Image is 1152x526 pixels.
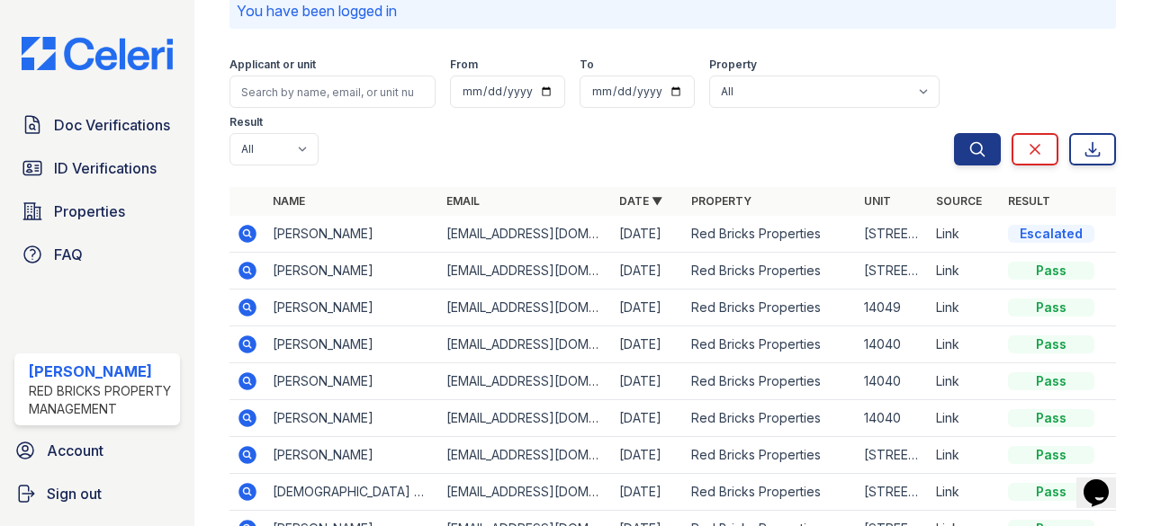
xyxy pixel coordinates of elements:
[1008,483,1094,501] div: Pass
[612,290,684,326] td: [DATE]
[229,76,436,108] input: Search by name, email, or unit number
[1008,372,1094,390] div: Pass
[1008,262,1094,280] div: Pass
[1008,446,1094,464] div: Pass
[684,437,857,474] td: Red Bricks Properties
[439,474,612,511] td: [EMAIL_ADDRESS][DOMAIN_NAME]
[929,474,1001,511] td: Link
[265,253,438,290] td: [PERSON_NAME]
[612,363,684,400] td: [DATE]
[684,400,857,437] td: Red Bricks Properties
[7,37,187,71] img: CE_Logo_Blue-a8612792a0a2168367f1c8372b55b34899dd931a85d93a1a3d3e32e68fde9ad4.png
[439,363,612,400] td: [EMAIL_ADDRESS][DOMAIN_NAME]
[691,194,751,208] a: Property
[684,326,857,363] td: Red Bricks Properties
[1008,409,1094,427] div: Pass
[265,216,438,253] td: [PERSON_NAME]
[29,361,173,382] div: [PERSON_NAME]
[265,290,438,326] td: [PERSON_NAME]
[7,432,187,468] a: Account
[684,363,857,400] td: Red Bricks Properties
[54,157,157,179] span: ID Verifications
[857,326,929,363] td: 14040
[929,326,1001,363] td: Link
[439,253,612,290] td: [EMAIL_ADDRESS][DOMAIN_NAME]
[1008,194,1050,208] a: Result
[1008,335,1094,353] div: Pass
[446,194,480,208] a: Email
[54,114,170,136] span: Doc Verifications
[265,437,438,474] td: [PERSON_NAME]
[857,253,929,290] td: [STREET_ADDRESS][PERSON_NAME]
[14,107,180,143] a: Doc Verifications
[1008,225,1094,243] div: Escalated
[929,253,1001,290] td: Link
[229,115,263,129] label: Result
[47,483,102,504] span: Sign out
[439,290,612,326] td: [EMAIL_ADDRESS][DOMAIN_NAME]
[450,58,478,72] label: From
[612,437,684,474] td: [DATE]
[936,194,982,208] a: Source
[273,194,305,208] a: Name
[612,474,684,511] td: [DATE]
[29,382,173,418] div: Red Bricks Property Management
[684,290,857,326] td: Red Bricks Properties
[857,400,929,437] td: 14040
[929,363,1001,400] td: Link
[439,437,612,474] td: [EMAIL_ADDRESS][DOMAIN_NAME]
[929,216,1001,253] td: Link
[857,437,929,474] td: [STREET_ADDRESS]
[619,194,662,208] a: Date ▼
[857,216,929,253] td: [STREET_ADDRESS][PERSON_NAME]
[439,400,612,437] td: [EMAIL_ADDRESS][DOMAIN_NAME]
[857,290,929,326] td: 14049
[580,58,594,72] label: To
[612,400,684,437] td: [DATE]
[857,363,929,400] td: 14040
[612,326,684,363] td: [DATE]
[864,194,891,208] a: Unit
[1008,299,1094,316] div: Pass
[14,193,180,229] a: Properties
[684,474,857,511] td: Red Bricks Properties
[684,253,857,290] td: Red Bricks Properties
[684,216,857,253] td: Red Bricks Properties
[1076,454,1134,508] iframe: chat widget
[265,400,438,437] td: [PERSON_NAME]
[439,326,612,363] td: [EMAIL_ADDRESS][DOMAIN_NAME]
[929,290,1001,326] td: Link
[265,363,438,400] td: [PERSON_NAME]
[7,476,187,512] a: Sign out
[929,400,1001,437] td: Link
[439,216,612,253] td: [EMAIL_ADDRESS][DOMAIN_NAME]
[929,437,1001,474] td: Link
[709,58,757,72] label: Property
[54,244,83,265] span: FAQ
[857,474,929,511] td: [STREET_ADDRESS]
[14,150,180,186] a: ID Verifications
[229,58,316,72] label: Applicant or unit
[14,236,180,272] a: FAQ
[612,216,684,253] td: [DATE]
[265,326,438,363] td: [PERSON_NAME]
[612,253,684,290] td: [DATE]
[47,440,103,461] span: Account
[54,201,125,222] span: Properties
[265,474,438,511] td: [DEMOGRAPHIC_DATA] Thatch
